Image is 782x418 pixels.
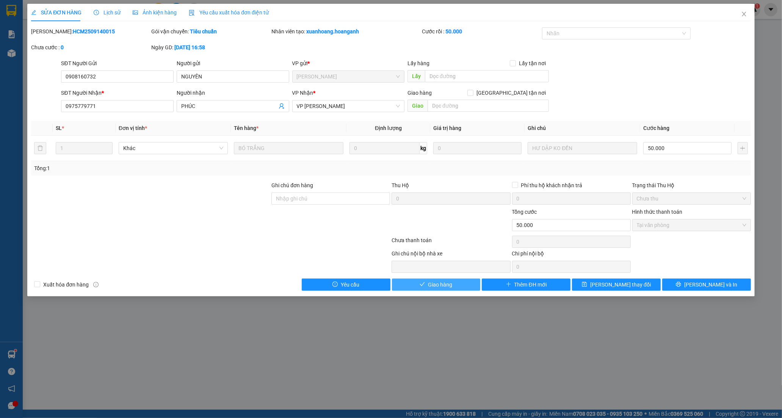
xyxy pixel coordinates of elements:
[514,280,547,289] span: Thêm ĐH mới
[512,209,537,215] span: Tổng cước
[643,125,669,131] span: Cước hàng
[123,142,223,154] span: Khác
[420,142,427,154] span: kg
[473,89,549,97] span: [GEOGRAPHIC_DATA] tận nơi
[6,34,67,44] div: 0343413142
[271,182,313,188] label: Ghi chú đơn hàng
[741,11,747,17] span: close
[733,4,755,25] button: Close
[684,280,737,289] span: [PERSON_NAME] và In
[151,27,270,36] div: Gói vận chuyển:
[738,142,748,154] button: plus
[34,164,302,172] div: Tổng: 1
[31,43,150,52] div: Chưa cước :
[119,125,147,131] span: Đơn vị tính
[72,6,91,14] span: Nhận:
[189,10,195,16] img: icon
[582,282,587,288] span: save
[190,28,217,34] b: Tiêu chuẩn
[72,47,83,55] span: DĐ:
[177,59,289,67] div: Người gửi
[72,6,133,23] div: [PERSON_NAME]
[482,279,570,291] button: plusThêm ĐH mới
[6,6,67,25] div: VP [PERSON_NAME]
[516,59,549,67] span: Lấy tận nơi
[297,100,400,112] span: VP Phan Rang
[637,219,746,231] span: Tại văn phòng
[407,100,428,112] span: Giao
[375,125,402,131] span: Định lượng
[174,44,205,50] b: [DATE] 16:58
[662,279,751,291] button: printer[PERSON_NAME] và In
[297,71,400,82] span: Hồ Chí Minh
[56,125,62,131] span: SL
[433,125,461,131] span: Giá trị hàng
[72,33,133,43] div: 0979409632
[40,280,92,289] span: Xuất hóa đơn hàng
[292,90,313,96] span: VP Nhận
[31,10,36,15] span: edit
[632,181,751,189] div: Trạng thái Thu Hộ
[279,103,285,109] span: user-add
[306,28,359,34] b: xuanhoang.hoanganh
[271,193,390,205] input: Ghi chú đơn hàng
[425,70,549,82] input: Dọc đường
[292,59,405,67] div: VP gửi
[234,142,343,154] input: VD: Bàn, Ghế
[73,28,115,34] b: HCM2509140015
[428,100,549,112] input: Dọc đường
[392,182,409,188] span: Thu Hộ
[72,23,133,33] div: TỨ
[518,181,586,189] span: Phí thu hộ khách nhận trả
[133,10,138,15] span: picture
[525,121,640,136] th: Ghi chú
[177,89,289,97] div: Người nhận
[506,282,511,288] span: plus
[512,249,631,261] div: Chi phí nội bộ
[93,282,99,287] span: info-circle
[94,10,99,15] span: clock-circle
[341,280,359,289] span: Yêu cầu
[31,27,150,36] div: [PERSON_NAME]:
[61,59,174,67] div: SĐT Người Gửi
[83,43,128,56] span: MĐ MỚI
[271,27,420,36] div: Nhân viên tạo:
[428,280,452,289] span: Giao hàng
[6,7,18,15] span: Gửi:
[422,27,541,36] div: Cước rồi :
[392,279,481,291] button: checkGiao hàng
[590,280,651,289] span: [PERSON_NAME] thay đổi
[302,279,390,291] button: exclamation-circleYêu cầu
[6,25,67,34] div: NGUYỆT
[676,282,681,288] span: printer
[407,90,432,96] span: Giao hàng
[151,43,270,52] div: Ngày GD:
[391,236,511,249] div: Chưa thanh toán
[528,142,637,154] input: Ghi Chú
[433,142,522,154] input: 0
[637,193,746,204] span: Chưa thu
[572,279,661,291] button: save[PERSON_NAME] thay đổi
[407,60,429,66] span: Lấy hàng
[332,282,338,288] span: exclamation-circle
[420,282,425,288] span: check
[31,9,81,16] span: SỬA ĐƠN HÀNG
[234,125,259,131] span: Tên hàng
[133,9,177,16] span: Ảnh kiện hàng
[407,70,425,82] span: Lấy
[189,9,269,16] span: Yêu cầu xuất hóa đơn điện tử
[392,249,510,261] div: Ghi chú nội bộ nhà xe
[34,142,46,154] button: delete
[94,9,121,16] span: Lịch sử
[61,44,64,50] b: 0
[445,28,462,34] b: 50.000
[61,89,174,97] div: SĐT Người Nhận
[632,209,683,215] label: Hình thức thanh toán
